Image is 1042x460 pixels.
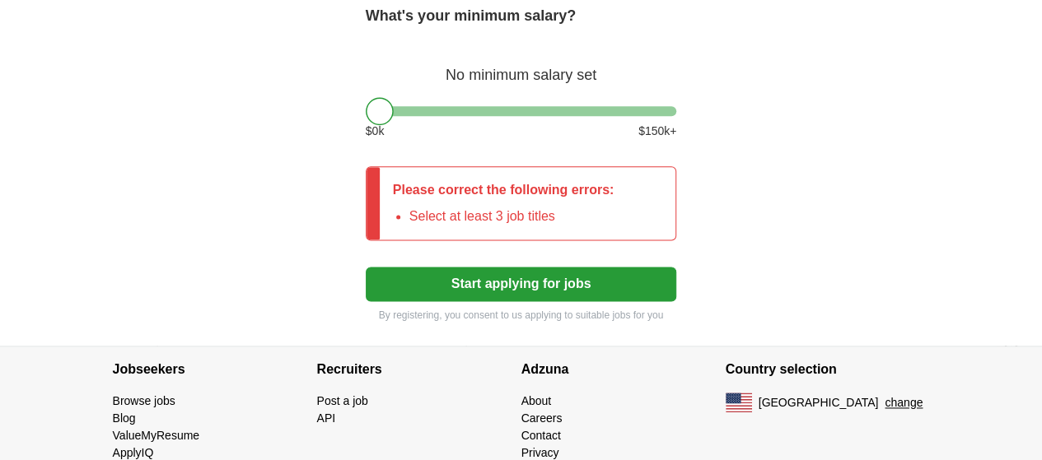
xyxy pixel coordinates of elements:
[885,394,923,411] button: change
[393,180,614,200] p: Please correct the following errors:
[759,394,879,411] span: [GEOGRAPHIC_DATA]
[366,47,677,86] div: No minimum salary set
[726,393,752,412] img: US flag
[366,308,677,323] p: By registering, you consent to us applying to suitable jobs for you
[366,5,576,27] label: What's your minimum salary?
[317,411,336,425] a: API
[521,429,561,442] a: Contact
[366,267,677,301] button: Start applying for jobs
[113,411,136,425] a: Blog
[521,411,563,425] a: Careers
[366,123,385,140] span: $ 0 k
[521,446,559,459] a: Privacy
[638,123,676,140] span: $ 150 k+
[409,207,614,226] li: Select at least 3 job titles
[113,446,154,459] a: ApplyIQ
[726,346,930,393] h4: Country selection
[317,394,368,407] a: Post a job
[113,429,200,442] a: ValueMyResume
[113,394,175,407] a: Browse jobs
[521,394,552,407] a: About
